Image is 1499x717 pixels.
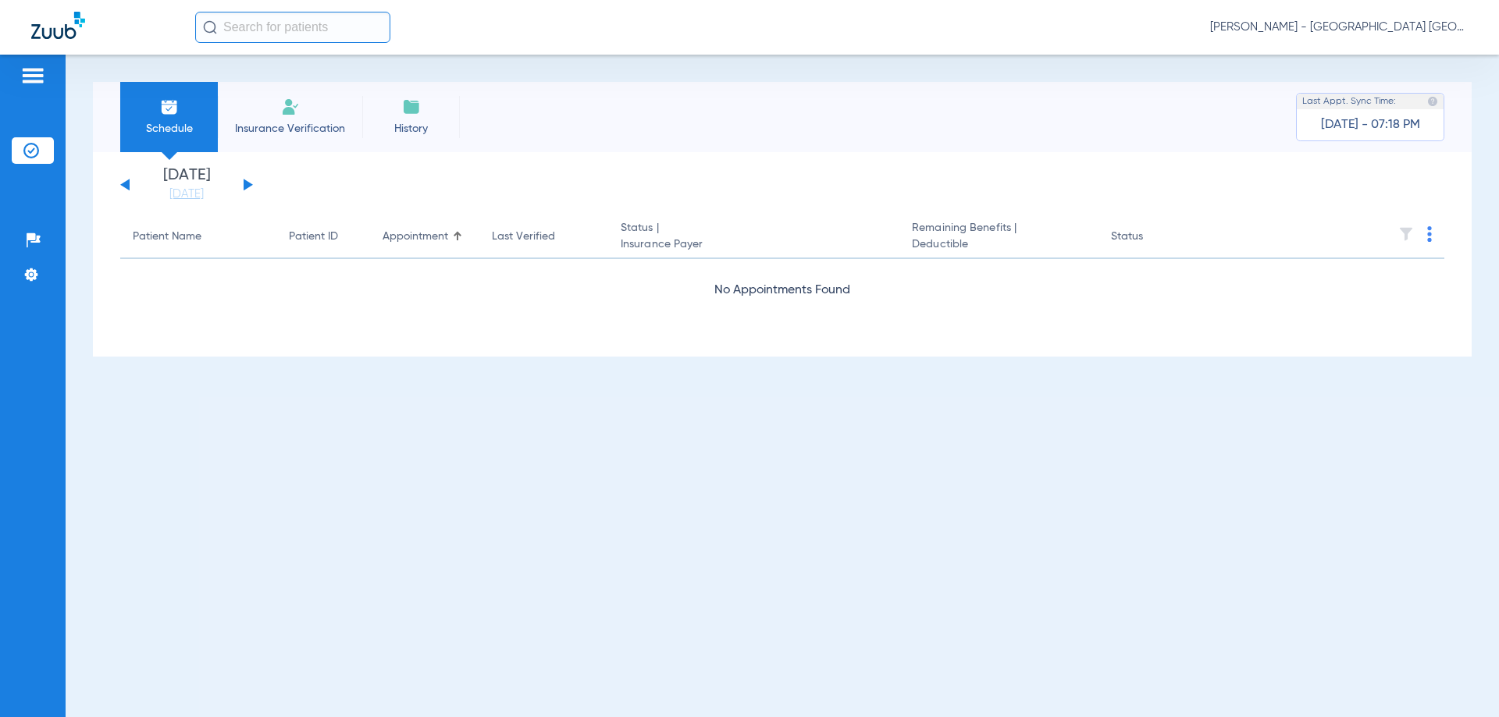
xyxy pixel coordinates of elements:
a: [DATE] [140,186,233,202]
span: Last Appt. Sync Time: [1302,94,1396,109]
img: group-dot-blue.svg [1427,226,1432,242]
img: hamburger-icon [20,66,45,85]
img: filter.svg [1398,226,1414,242]
span: [DATE] - 07:18 PM [1321,117,1420,133]
iframe: Chat Widget [1421,642,1499,717]
img: Zuub Logo [31,12,85,39]
div: Appointment [383,229,467,245]
div: Last Verified [492,229,555,245]
div: Patient ID [289,229,358,245]
img: Search Icon [203,20,217,34]
div: No Appointments Found [120,281,1444,300]
th: Remaining Benefits | [899,215,1098,259]
div: Patient ID [289,229,338,245]
img: History [402,98,421,116]
span: Deductible [912,236,1085,253]
span: [PERSON_NAME] - [GEOGRAPHIC_DATA] [GEOGRAPHIC_DATA] [1210,20,1468,35]
div: Appointment [383,229,448,245]
th: Status [1098,215,1204,259]
span: Insurance Payer [621,236,887,253]
span: Schedule [132,121,206,137]
li: [DATE] [140,168,233,202]
div: Last Verified [492,229,596,245]
span: Insurance Verification [230,121,351,137]
img: Schedule [160,98,179,116]
div: Patient Name [133,229,264,245]
span: History [374,121,448,137]
img: last sync help info [1427,96,1438,107]
div: Patient Name [133,229,201,245]
input: Search for patients [195,12,390,43]
th: Status | [608,215,899,259]
img: Manual Insurance Verification [281,98,300,116]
